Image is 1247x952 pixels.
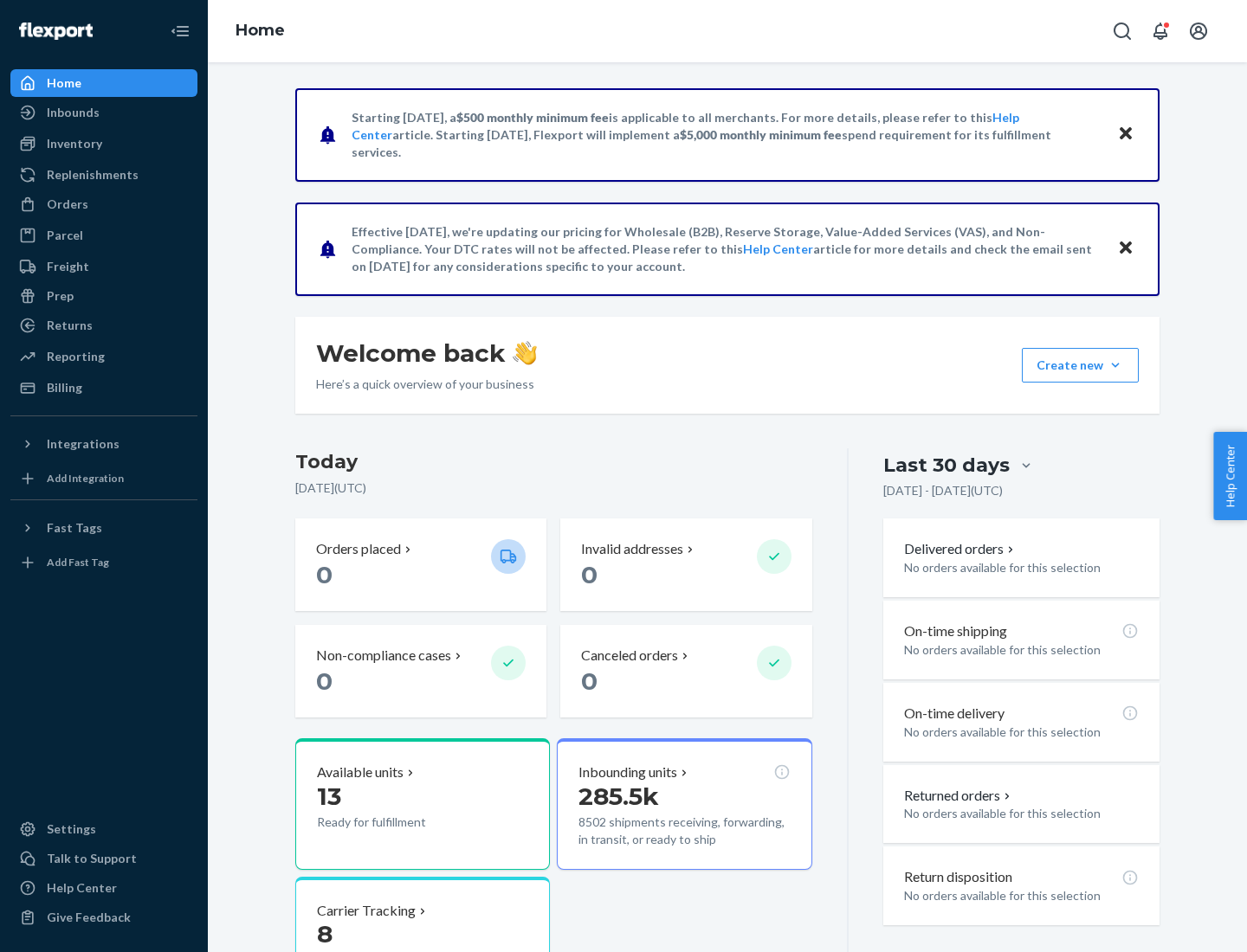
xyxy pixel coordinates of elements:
[581,539,683,559] p: Invalid addresses
[10,130,197,158] a: Inventory
[10,465,197,492] a: Add Integration
[883,482,1003,499] p: [DATE] - [DATE] ( UTC )
[578,782,659,811] span: 285.5k
[743,241,813,256] a: Help Center
[47,379,82,396] div: Billing
[1181,14,1216,48] button: Open account menu
[316,666,333,696] span: 0
[10,312,197,339] a: Returns
[680,127,842,142] span: $5,000 monthly minimum fee
[10,222,197,249] a: Parcel
[581,666,598,696] span: 0
[904,559,1139,576] p: No orders available for this selection
[317,919,333,949] span: 8
[47,317,93,334] div: Returns
[560,625,811,717] button: Canceled orders 0
[10,874,197,902] a: Help Center
[10,374,197,402] a: Billing
[47,909,131,926] div: Give Feedback
[10,190,197,218] a: Orders
[47,74,81,92] div: Home
[10,253,197,280] a: Freight
[163,14,197,48] button: Close Navigation
[1022,348,1139,383] button: Create new
[904,539,1018,559] button: Delivered orders
[295,738,550,870] button: Available units13Ready for fulfillment
[560,518,811,611] button: Invalid addresses 0
[904,867,1012,887] p: Return disposition
[904,641,1139,659] p: No orders available for this selection
[581,646,678,666] p: Canceled orders
[352,223,1101,275] p: Effective [DATE], we're updating our pricing for Wholesale (B2B), Reserve Storage, Value-Added Se...
[10,161,197,189] a: Replenishments
[10,514,197,542] button: Fast Tags
[317,901,416,921] p: Carrier Tracking
[513,341,537,365] img: hand-wave emoji
[295,625,546,717] button: Non-compliance cases 0
[295,479,812,497] p: [DATE] ( UTC )
[10,69,197,97] a: Home
[47,879,117,897] div: Help Center
[317,762,404,782] p: Available units
[47,555,109,569] div: Add Fast Tag
[456,110,609,125] span: $500 monthly minimum fee
[904,887,1139,904] p: No orders available for this selection
[47,471,124,486] div: Add Integration
[47,519,102,537] div: Fast Tags
[1115,122,1137,147] button: Close
[904,724,1139,741] p: No orders available for this selection
[47,287,74,305] div: Prep
[557,738,811,870] button: Inbounding units285.5k8502 shipments receiving, forwarding, in transit, or ready to ship
[10,904,197,931] button: Give Feedback
[10,282,197,310] a: Prep
[10,815,197,843] a: Settings
[1115,236,1137,261] button: Close
[295,518,546,611] button: Orders placed 0
[47,850,137,867] div: Talk to Support
[317,782,341,811] span: 13
[316,376,537,393] p: Here’s a quick overview of your business
[316,646,451,666] p: Non-compliance cases
[883,452,1010,479] div: Last 30 days
[316,560,333,589] span: 0
[904,805,1139,822] p: No orders available for this selection
[352,109,1101,161] p: Starting [DATE], a is applicable to all merchants. For more details, please refer to this article...
[904,621,1007,641] p: On-time shipping
[47,196,88,213] div: Orders
[1143,14,1178,48] button: Open notifications
[904,786,1014,806] button: Returned orders
[47,435,120,453] div: Integrations
[10,430,197,458] button: Integrations
[1105,14,1140,48] button: Open Search Box
[10,549,197,576] a: Add Fast Tag
[47,227,83,244] div: Parcel
[47,135,102,152] div: Inventory
[317,814,477,831] p: Ready for fulfillment
[904,704,1005,724] p: On-time delivery
[222,6,299,56] ol: breadcrumbs
[1213,432,1247,520] button: Help Center
[316,539,401,559] p: Orders placed
[10,343,197,370] a: Reporting
[578,762,677,782] p: Inbounding units
[47,258,89,275] div: Freight
[581,560,598,589] span: 0
[10,99,197,126] a: Inbounds
[10,845,197,872] a: Talk to Support
[47,104,100,121] div: Inbounds
[236,21,285,40] a: Home
[295,448,812,476] h3: Today
[47,820,96,838] div: Settings
[316,338,537,369] h1: Welcome back
[47,348,105,365] div: Reporting
[47,166,139,183] div: Replenishments
[578,814,790,848] p: 8502 shipments receiving, forwarding, in transit, or ready to ship
[19,23,93,40] img: Flexport logo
